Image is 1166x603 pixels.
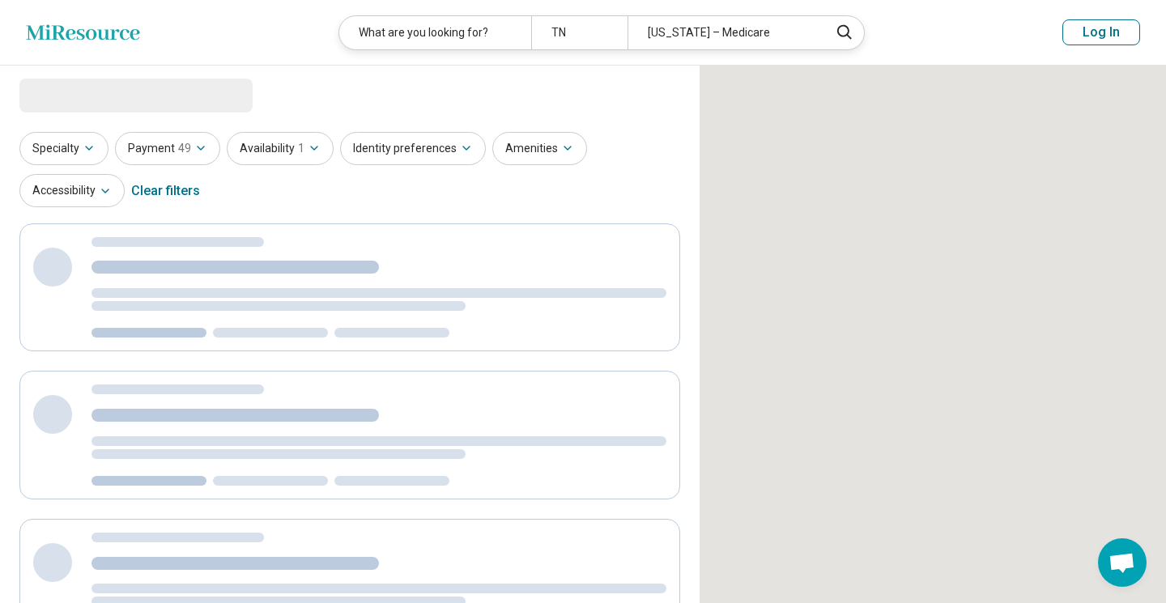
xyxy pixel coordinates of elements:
[19,132,109,165] button: Specialty
[340,132,486,165] button: Identity preferences
[339,16,531,49] div: What are you looking for?
[178,140,191,157] span: 49
[628,16,819,49] div: [US_STATE] – Medicare
[227,132,334,165] button: Availability1
[531,16,628,49] div: TN
[1098,538,1147,587] div: Open chat
[131,172,200,210] div: Clear filters
[1062,19,1140,45] button: Log In
[298,140,304,157] span: 1
[19,174,125,207] button: Accessibility
[115,132,220,165] button: Payment49
[492,132,587,165] button: Amenities
[19,79,155,111] span: Loading...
